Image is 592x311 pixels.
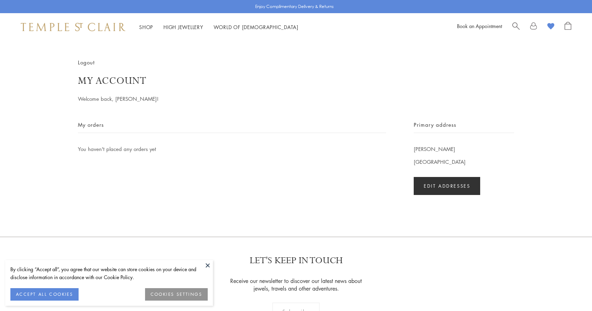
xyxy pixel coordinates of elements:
[565,22,571,32] a: Open Shopping Bag
[226,277,366,292] p: Receive our newsletter to discover our latest news about jewels, travels and other adventures.
[255,3,334,10] p: Enjoy Complimentary Delivery & Returns
[163,24,203,30] a: High JewelleryHigh Jewellery
[78,75,514,87] h1: My account
[21,23,125,31] img: Temple St. Clair
[139,23,298,32] nav: Main navigation
[78,145,386,153] p: You haven't placed any orders yet
[10,288,79,301] button: ACCEPT ALL COOKIES
[145,288,208,301] button: COOKIES SETTINGS
[250,255,343,267] p: LET'S KEEP IN TOUCH
[78,121,386,133] h2: My orders
[139,24,153,30] a: ShopShop
[414,145,514,166] p: [GEOGRAPHIC_DATA]
[10,265,208,281] div: By clicking “Accept all”, you agree that our website can store cookies on your device and disclos...
[214,24,298,30] a: World of [DEMOGRAPHIC_DATA]World of [DEMOGRAPHIC_DATA]
[414,121,514,133] h2: Primary address
[78,59,95,66] a: Logout
[557,278,585,304] iframe: Gorgias live chat messenger
[414,177,480,195] a: Edit addresses
[414,145,455,153] span: [PERSON_NAME]
[78,95,261,103] p: Welcome back, [PERSON_NAME]!
[547,22,554,32] a: View Wishlist
[457,23,502,29] a: Book an Appointment
[512,22,520,32] a: Search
